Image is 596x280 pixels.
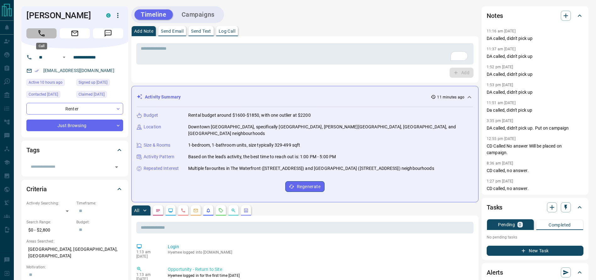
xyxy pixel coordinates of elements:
[487,185,583,192] p: CD called, no answer.
[487,119,513,123] p: 3:35 pm [DATE]
[487,107,583,114] p: Da called, didn't pick up
[487,8,583,23] div: Notes
[76,91,123,100] div: Fri Nov 15 2024
[175,9,221,20] button: Campaigns
[285,181,325,192] button: Regenerate
[43,68,114,73] a: [EMAIL_ADDRESS][DOMAIN_NAME]
[26,184,47,194] h2: Criteria
[487,89,583,96] p: DA called, didn't pick up
[487,125,583,132] p: DA called, didn't pick up. Put on campaign
[487,11,503,21] h2: Notes
[144,142,171,148] p: Size & Rooms
[76,200,123,206] p: Timeframe:
[26,225,73,235] p: $0 - $2,800
[26,145,39,155] h2: Tags
[144,124,161,130] p: Location
[144,165,179,172] p: Repeated Interest
[137,91,473,103] div: Activity Summary11 minutes ago
[188,165,434,172] p: Multiple favourites in The Waterfront ([STREET_ADDRESS]) and [GEOGRAPHIC_DATA] ([STREET_ADDRESS])...
[487,83,513,87] p: 1:53 pm [DATE]
[188,142,300,148] p: 1-bedroom, 1-bathroom units, size typically 329-499 sqft
[26,264,123,270] p: Motivation:
[26,238,123,244] p: Areas Searched:
[231,208,236,213] svg: Opportunities
[26,182,123,197] div: Criteria
[144,112,158,119] p: Budget
[26,79,73,88] div: Tue Oct 14 2025
[498,222,515,227] p: Pending
[168,250,471,255] p: Hyemee logged into [DOMAIN_NAME]
[188,124,473,137] p: Downtown [GEOGRAPHIC_DATA], specifically [GEOGRAPHIC_DATA], [PERSON_NAME][GEOGRAPHIC_DATA], [GEOG...
[26,200,73,206] p: Actively Searching:
[26,10,97,20] h1: [PERSON_NAME]
[29,91,58,98] span: Contacted [DATE]
[136,254,158,259] p: [DATE]
[141,46,469,62] textarea: To enrich screen reader interactions, please activate Accessibility in Grammarly extension settings
[519,222,521,227] p: 0
[26,120,123,131] div: Just Browsing
[134,9,173,20] button: Timeline
[26,28,57,38] span: Call
[36,43,47,49] div: Call
[487,265,583,280] div: Alerts
[487,35,583,42] p: DA called, didn't pick up
[487,47,516,51] p: 11:37 am [DATE]
[26,103,123,115] div: Renter
[487,101,516,105] p: 11:51 am [DATE]
[487,161,513,165] p: 8:36 am [DATE]
[76,79,123,88] div: Thu Nov 14 2024
[487,267,503,277] h2: Alerts
[29,79,63,86] span: Active 10 hours ago
[145,94,181,100] p: Activity Summary
[136,250,158,254] p: 1:13 am
[26,143,123,158] div: Tags
[188,112,311,119] p: Rental budget around $1600-$1850, with one outlier at $2200
[188,154,336,160] p: Based on the lead's activity, the best time to reach out is: 1:00 PM - 5:00 PM
[35,69,39,73] svg: Email Verified
[487,200,583,215] div: Tasks
[156,208,161,213] svg: Notes
[60,53,68,61] button: Open
[112,163,121,171] button: Open
[93,28,123,38] span: Message
[487,246,583,256] button: New Task
[243,208,249,213] svg: Agent Actions
[136,272,158,277] p: 1:13 am
[191,29,211,33] p: Send Text
[218,208,223,213] svg: Requests
[487,53,583,60] p: DA called, didn't pick up
[168,244,471,250] p: Login
[487,65,513,69] p: 1:52 pm [DATE]
[106,13,111,18] div: condos.ca
[487,137,516,141] p: 12:55 pm [DATE]
[487,232,583,242] p: No pending tasks
[487,71,583,78] p: DA called, didn't pick up
[487,167,583,174] p: CD called, no answer.
[79,79,107,86] span: Signed up [DATE]
[487,29,516,33] p: 11:16 am [DATE]
[168,266,471,273] p: Opportunity - Return to Site
[181,208,186,213] svg: Calls
[76,219,123,225] p: Budget:
[193,208,198,213] svg: Emails
[144,154,174,160] p: Activity Pattern
[134,208,139,213] p: All
[219,29,235,33] p: Log Call
[487,143,583,156] p: CD Called No answer Will be placed on campaign.
[168,208,173,213] svg: Lead Browsing Activity
[26,91,73,100] div: Wed Aug 27 2025
[60,28,90,38] span: Email
[549,223,571,227] p: Completed
[79,91,105,98] span: Claimed [DATE]
[161,29,183,33] p: Send Email
[134,29,153,33] p: Add Note
[26,244,123,261] p: [GEOGRAPHIC_DATA], [GEOGRAPHIC_DATA], [GEOGRAPHIC_DATA]
[437,94,464,100] p: 11 minutes ago
[168,273,471,278] p: Hyemee logged in for the first time [DATE]
[206,208,211,213] svg: Listing Alerts
[487,202,502,212] h2: Tasks
[26,219,73,225] p: Search Range:
[487,179,513,183] p: 1:27 pm [DATE]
